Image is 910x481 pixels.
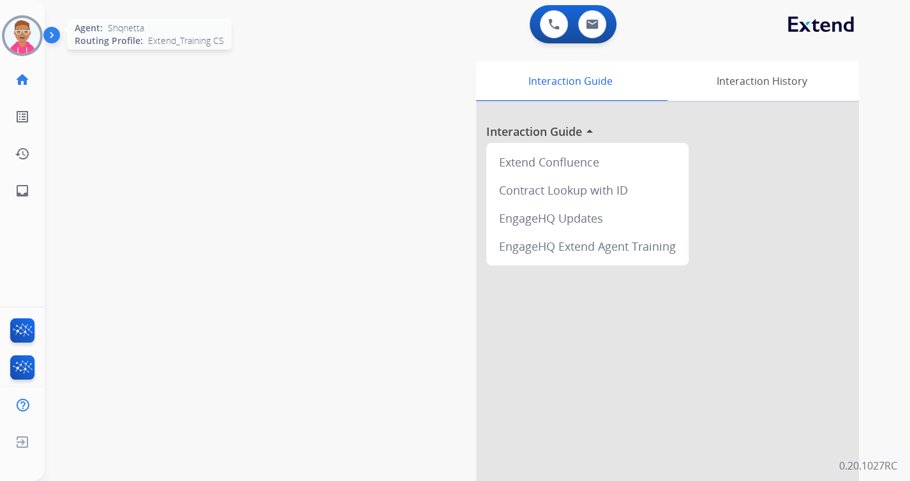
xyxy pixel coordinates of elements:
img: avatar [4,18,40,54]
div: Contract Lookup with ID [491,176,683,204]
span: Extend_Training CS [148,34,224,47]
mat-icon: home [15,72,30,87]
span: Agent: [75,22,103,34]
div: EngageHQ Extend Agent Training [491,232,683,260]
div: Interaction Guide [476,61,664,101]
p: 0.20.1027RC [839,458,897,473]
div: Extend Confluence [491,148,683,176]
span: Shqnetta [108,22,144,34]
span: Routing Profile: [75,34,143,47]
div: EngageHQ Updates [491,204,683,232]
mat-icon: list_alt [15,109,30,124]
mat-icon: history [15,146,30,161]
div: Interaction History [664,61,859,101]
mat-icon: inbox [15,183,30,198]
